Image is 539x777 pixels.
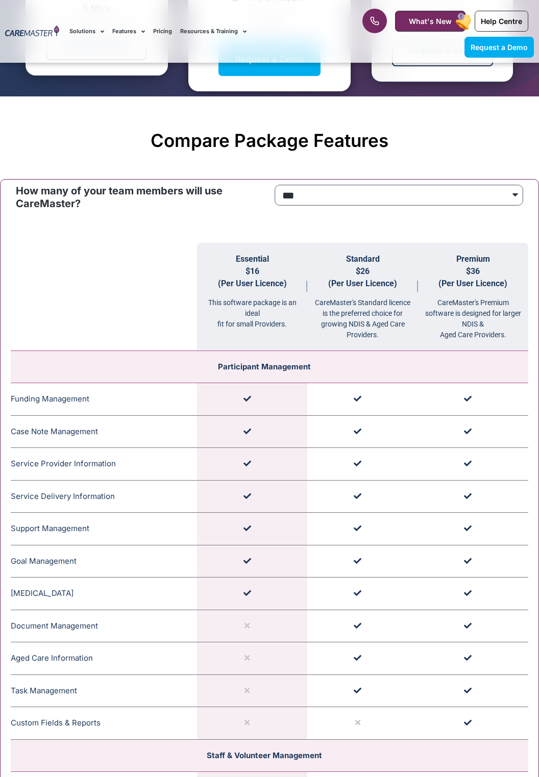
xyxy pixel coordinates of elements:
th: Premium [418,243,528,351]
td: Goal Management [11,545,197,578]
td: Custom Fields & Reports [11,707,197,740]
a: What's New [395,11,465,32]
span: What's New [409,17,452,26]
a: Help Centre [475,11,528,32]
th: Essential [197,243,307,351]
a: Features [112,14,145,48]
span: $26 (Per User Licence) [328,266,397,288]
span: Request a Demo [471,43,528,52]
a: Solutions [69,14,104,48]
div: This software package is an ideal fit for small Providers. [197,290,307,330]
h2: Compare Package Features [5,130,534,151]
span: $16 (Per User Licence) [218,266,287,288]
span: $36 (Per User Licence) [438,266,507,288]
span: Help Centre [481,17,522,26]
td: Support Management [11,513,197,545]
td: Task Management [11,674,197,707]
nav: Menu [69,14,344,48]
th: Standard [307,243,418,351]
td: Service Provider Information [11,448,197,481]
a: Request a Demo [464,37,534,58]
p: How many of your team members will use CareMaster? [16,185,264,210]
span: Staff & Volunteer Management [207,750,322,760]
div: CareMaster's Premium software is designed for larger NDIS & Aged Care Providers. [418,290,528,340]
div: CareMaster's Standard licence is the preferred choice for growing NDIS & Aged Care Providers. [307,290,418,340]
a: Pricing [153,14,172,48]
td: Document Management [11,610,197,642]
td: Aged Care Information [11,642,197,675]
td: Case Note Management [11,415,197,448]
td: Service Delivery Information [11,480,197,513]
img: CareMaster Logo [5,26,59,37]
td: Funding Management [11,383,197,416]
td: [MEDICAL_DATA] [11,578,197,610]
a: Resources & Training [180,14,247,48]
span: Participant Management [218,362,311,371]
